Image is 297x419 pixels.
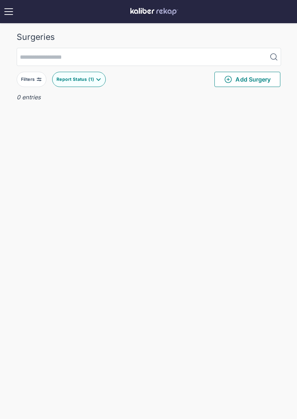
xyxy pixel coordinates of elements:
img: kaliber labs logo [130,8,178,15]
button: Add Surgery [214,72,280,87]
img: MagnifyingGlass.1dc66aab.svg [269,53,278,61]
img: faders-horizontal-grey.d550dbda.svg [36,76,42,82]
button: Report Status (1) [52,72,106,87]
div: Report Status ( 1 ) [57,76,96,82]
img: PlusCircleGreen.5fd88d77.svg [224,75,233,84]
img: open menu icon [3,6,14,17]
div: Surgeries [17,32,280,42]
div: 0 entries [17,93,280,101]
img: filter-caret-down-teal.92025d28.svg [96,76,101,82]
span: Add Surgery [224,75,271,84]
button: Filters [17,72,46,87]
div: Filters [21,76,37,82]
